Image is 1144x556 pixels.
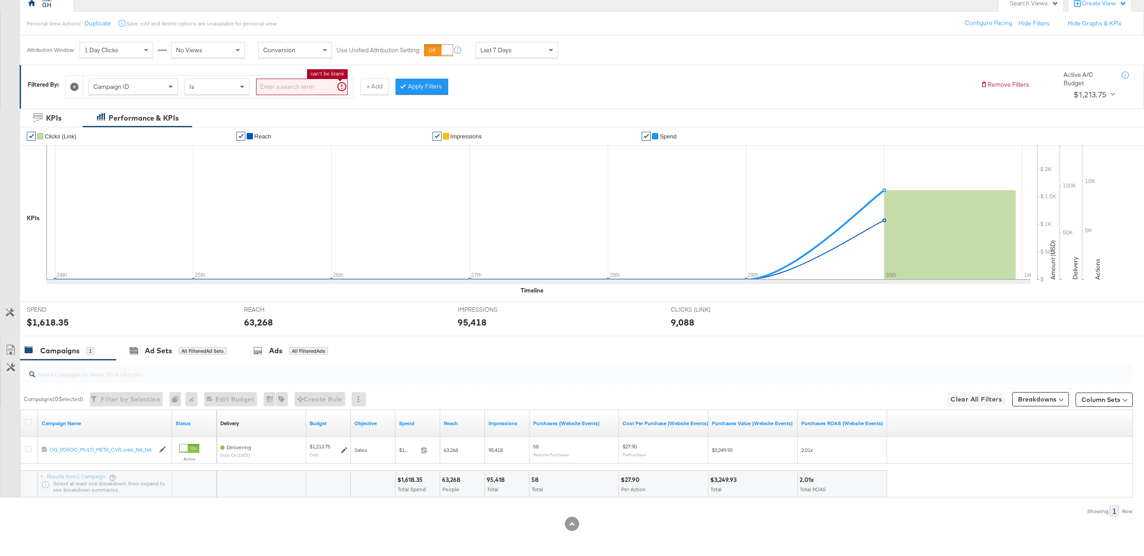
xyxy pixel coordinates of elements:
[289,347,328,355] div: All Filtered Ads
[1122,508,1133,514] div: Row
[712,420,794,427] a: The total value of the purchase actions tracked by your Custom Audience pixel on your website aft...
[399,447,417,453] span: $1,618.35
[1070,88,1117,102] button: $1,213.75
[179,456,199,462] label: Active
[710,476,739,484] div: $3,249.93
[254,133,271,140] span: Reach
[622,452,646,457] sub: Per Purchase
[980,80,1029,89] button: Remove Filters
[487,486,498,493] span: Total
[179,347,227,355] div: All Filtered Ad Sets
[50,446,155,454] a: OG_PDSOC_MULTI_META_CVR...eals_NA_NA
[176,420,213,427] a: Shows the current state of your Ad Campaign.
[360,79,389,95] button: + Add
[531,476,541,484] div: 58
[671,316,694,329] div: 9,088
[220,420,239,427] a: Reflects the ability of your Ad Campaign to achieve delivery based on ad states, schedule and bud...
[458,316,487,329] div: 95,418
[263,46,295,54] span: Conversion
[27,316,69,329] div: $1,618.35
[959,15,1018,31] button: Configure Pacing
[1076,393,1133,407] button: Column Sets
[256,79,348,95] input: Enter a search term
[450,133,482,140] span: Impressions
[227,444,251,451] span: Delivering
[27,20,81,27] div: Personal View Actions:
[336,46,421,54] label: Use Unified Attribution Setting:
[800,486,826,493] span: Total ROAS
[433,132,442,141] a: ✔
[533,443,538,450] span: 58
[947,392,1005,406] button: Clear All Filters
[1071,257,1079,280] text: Delivery
[397,476,425,484] div: $1,618.35
[444,447,458,453] span: 63,268
[86,347,94,355] div: 1
[711,486,722,493] span: Total
[169,392,185,406] div: 0
[35,362,1029,379] input: Search Campaigns by Name, ID or Objective
[176,46,202,54] span: No Views
[801,447,813,453] span: 2.01x
[1110,506,1119,517] div: 1
[84,19,111,28] button: Duplicate
[660,133,677,140] span: Spend
[712,447,732,453] span: $3,249.93
[109,113,179,123] div: Performance & KPIs
[1064,71,1113,87] div: Active A/C Budget
[398,486,426,493] span: Total Spend
[311,70,344,77] li: can't be blank
[1049,240,1057,280] text: Amount (USD)
[487,476,507,484] div: 95,418
[27,305,94,314] span: SPEND
[458,305,525,314] span: IMPRESSIONS
[244,316,273,329] div: 63,268
[480,46,512,54] span: Last 7 Days
[801,420,883,427] a: The total value of the purchase actions divided by spend tracked by your Custom Audience pixel on...
[42,420,168,427] a: Your campaign name.
[1073,88,1107,101] div: $1,213.75
[126,20,277,27] div: Save, edit and delete options are unavailable for personal view.
[395,79,448,95] button: Apply Filters
[532,486,543,493] span: Total
[1068,19,1122,28] button: Hide Graphs & KPIs
[27,47,75,53] div: Attribution Window:
[93,83,129,91] span: Campaign ID
[1012,392,1069,406] button: Breakdowns
[28,80,59,89] div: Filtered By:
[521,286,543,295] div: Timeline
[310,420,347,427] a: The maximum amount you're willing to spend on your ads, on average each day or over the lifetime ...
[310,452,319,457] sub: Daily
[1018,19,1050,28] button: Hide Filters
[622,443,637,450] span: $27.90
[488,447,503,453] span: 95,418
[40,346,80,356] div: Campaigns
[799,476,816,484] div: 2.01x
[622,420,708,427] a: The average cost for each purchase tracked by your Custom Audience pixel on your website after pe...
[621,476,642,484] div: $27.90
[269,346,282,356] div: Ads
[46,113,62,123] div: KPIs
[1087,508,1110,514] div: Showing:
[621,486,646,493] span: Per Action
[442,486,459,493] span: People
[45,133,76,140] span: Clicks (Link)
[50,446,155,453] div: OG_PDSOC_MULTI_META_CVR...eals_NA_NA
[399,420,437,427] a: The total amount spent to date.
[444,420,481,427] a: The number of people your ad was served to.
[310,443,330,450] div: $1,213.75
[84,46,118,54] span: 1 Day Clicks
[24,395,83,403] div: Campaigns ( 0 Selected)
[533,420,615,427] a: The number of times a purchase was made tracked by your Custom Audience pixel on your website aft...
[642,132,651,141] a: ✔
[244,305,311,314] span: REACH
[220,420,239,427] div: Delivery
[671,305,738,314] span: CLICKS (LINK)
[236,132,245,141] a: ✔
[189,83,194,91] span: Is
[27,214,40,222] div: KPIs
[220,453,251,458] sub: ends on [DATE]
[533,452,569,457] sub: Website Purchases
[42,1,51,9] div: GH
[354,447,367,453] span: Sales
